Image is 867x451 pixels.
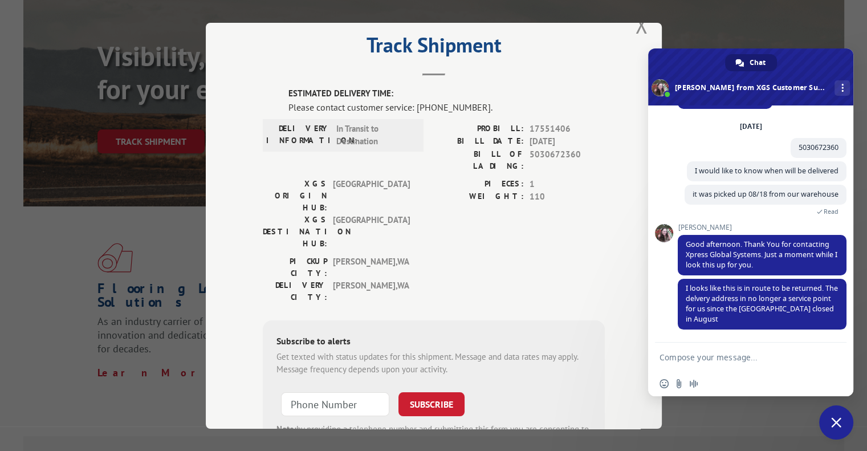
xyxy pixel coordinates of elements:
span: 17551406 [530,122,605,135]
label: PIECES: [434,177,524,190]
span: I would like to know when will be delivered [695,166,838,176]
span: Good afternoon. Thank You for contacting Xpress Global Systems. Just a moment while I look this u... [686,239,837,270]
h2: Track Shipment [263,37,605,59]
span: it was picked up 08/18 from our warehouse [693,189,838,199]
button: Close modal [635,10,648,40]
span: Send a file [674,379,683,388]
span: 110 [530,190,605,204]
div: Get texted with status updates for this shipment. Message and data rates may apply. Message frequ... [276,350,591,376]
div: [DATE] [740,123,762,130]
label: XGS ORIGIN HUB: [263,177,327,213]
span: In Transit to Destination [336,122,413,148]
input: Phone Number [281,392,389,416]
span: [PERSON_NAME] , WA [333,255,410,279]
span: [PERSON_NAME] [678,224,846,231]
label: ESTIMATED DELIVERY TIME: [288,87,605,100]
div: Close chat [819,405,853,440]
label: XGS DESTINATION HUB: [263,213,327,249]
span: 1 [530,177,605,190]
span: [GEOGRAPHIC_DATA] [333,177,410,213]
strong: Note: [276,423,296,434]
span: Chat [750,54,766,71]
button: SUBSCRIBE [398,392,465,416]
label: DELIVERY INFORMATION: [266,122,331,148]
label: PROBILL: [434,122,524,135]
label: BILL DATE: [434,135,524,148]
span: Insert an emoji [660,379,669,388]
textarea: Compose your message... [660,352,817,363]
label: DELIVERY CITY: [263,279,327,303]
span: I looks like this is in route to be returned. The delvery address in no longer a service point fo... [686,283,838,324]
span: [DATE] [530,135,605,148]
span: [PERSON_NAME] , WA [333,279,410,303]
span: Read [824,208,838,216]
div: More channels [835,80,850,96]
label: BILL OF LADING: [434,148,524,172]
label: PICKUP CITY: [263,255,327,279]
span: Audio message [689,379,698,388]
label: WEIGHT: [434,190,524,204]
span: 5030672360 [530,148,605,172]
span: 5030672360 [799,143,838,152]
div: Subscribe to alerts [276,334,591,350]
div: Chat [725,54,777,71]
span: [GEOGRAPHIC_DATA] [333,213,410,249]
div: Please contact customer service: [PHONE_NUMBER]. [288,100,605,113]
